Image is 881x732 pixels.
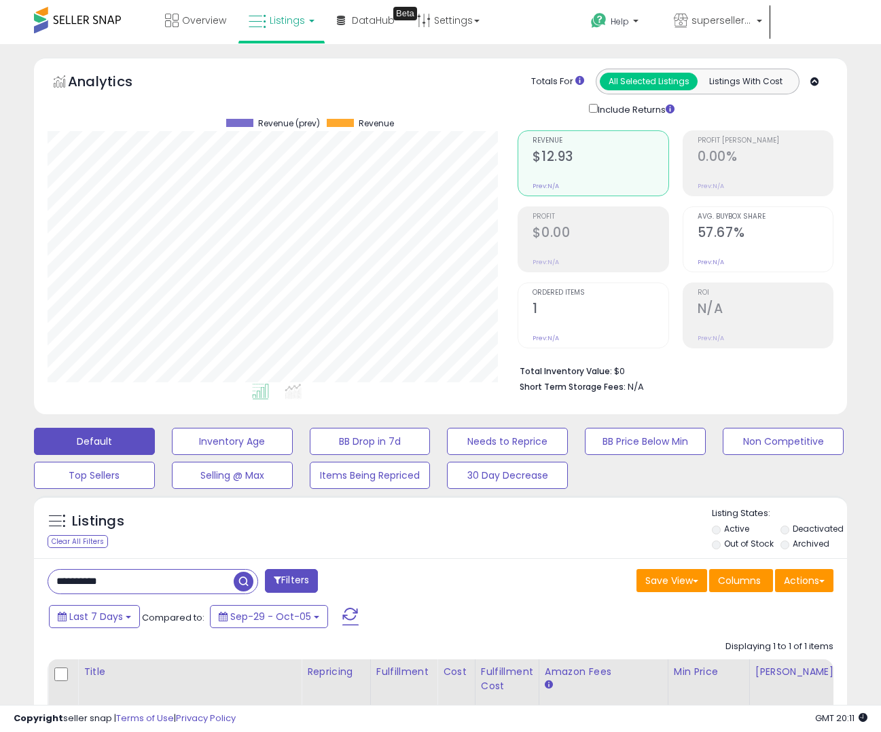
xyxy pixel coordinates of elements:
div: Fulfillment [376,665,431,679]
span: 2025-10-13 20:11 GMT [815,712,867,725]
li: $0 [520,362,823,378]
h2: $0.00 [533,225,668,243]
small: Prev: N/A [698,182,724,190]
strong: Copyright [14,712,63,725]
button: Default [34,428,155,455]
button: Needs to Reprice [447,428,568,455]
button: Save View [636,569,707,592]
h5: Analytics [68,72,159,94]
span: ROI [698,289,833,297]
h2: 1 [533,301,668,319]
small: Prev: N/A [533,334,559,342]
button: Actions [775,569,833,592]
button: Listings With Cost [697,73,795,90]
button: Items Being Repriced [310,462,431,489]
span: supersellerusa [691,14,753,27]
div: Cost [443,665,469,679]
span: Compared to: [142,611,204,624]
b: Short Term Storage Fees: [520,381,626,392]
button: Filters [265,569,318,593]
b: Total Inventory Value: [520,365,612,377]
span: Avg. Buybox Share [698,213,833,221]
span: Help [611,16,629,27]
button: BB Price Below Min [585,428,706,455]
a: Privacy Policy [176,712,236,725]
div: Clear All Filters [48,535,108,548]
button: Top Sellers [34,462,155,489]
div: seller snap | | [14,712,236,725]
button: Non Competitive [723,428,844,455]
span: Overview [182,14,226,27]
button: Sep-29 - Oct-05 [210,605,328,628]
p: Listing States: [712,507,847,520]
span: Profit [533,213,668,221]
small: Prev: N/A [533,182,559,190]
small: Prev: N/A [533,258,559,266]
div: Title [84,665,295,679]
div: Repricing [307,665,365,679]
label: Archived [793,538,829,549]
small: Prev: N/A [698,334,724,342]
button: All Selected Listings [600,73,698,90]
i: Get Help [590,12,607,29]
button: Columns [709,569,773,592]
label: Active [724,523,749,534]
div: Tooltip anchor [393,7,417,20]
button: Last 7 Days [49,605,140,628]
label: Deactivated [793,523,844,534]
span: Last 7 Days [69,610,123,623]
h5: Listings [72,512,124,531]
h2: $12.93 [533,149,668,167]
span: Ordered Items [533,289,668,297]
span: Columns [718,574,761,587]
span: Profit [PERSON_NAME] [698,137,833,145]
button: BB Drop in 7d [310,428,431,455]
small: Prev: N/A [698,258,724,266]
div: Totals For [531,75,584,88]
h2: 0.00% [698,149,833,167]
span: Revenue (prev) [258,119,320,128]
button: Selling @ Max [172,462,293,489]
span: Revenue [359,119,394,128]
div: Fulfillment Cost [481,665,533,693]
a: Help [580,2,662,44]
label: Out of Stock [724,538,774,549]
button: 30 Day Decrease [447,462,568,489]
span: Listings [270,14,305,27]
div: Amazon Fees [545,665,662,679]
div: Include Returns [579,101,691,117]
span: Revenue [533,137,668,145]
span: Sep-29 - Oct-05 [230,610,311,623]
button: Inventory Age [172,428,293,455]
h2: 57.67% [698,225,833,243]
small: Amazon Fees. [545,679,553,691]
div: Displaying 1 to 1 of 1 items [725,640,833,653]
div: Min Price [674,665,744,679]
span: DataHub [352,14,395,27]
h2: N/A [698,301,833,319]
div: [PERSON_NAME] [755,665,836,679]
a: Terms of Use [116,712,174,725]
span: N/A [628,380,644,393]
